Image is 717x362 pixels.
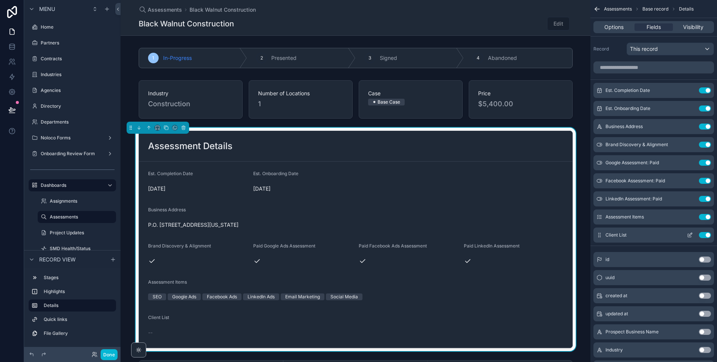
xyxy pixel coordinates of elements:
[139,18,234,29] h1: Black Walnut Construction
[679,6,694,12] span: Details
[190,6,256,14] a: Black Walnut Construction
[29,132,116,144] a: Noloco Forms
[148,315,169,320] span: Client List
[593,46,624,52] label: Record
[29,69,116,81] a: Industries
[38,243,116,255] a: SMD Health/Status
[148,6,182,14] span: Assessments
[50,230,115,236] label: Project Updates
[604,23,624,31] span: Options
[139,6,182,14] a: Assessments
[605,329,659,335] span: Prospect Business Name
[41,135,104,141] label: Noloco Forms
[605,124,643,130] span: Business Address
[647,23,661,31] span: Fields
[39,256,76,263] span: Record view
[29,179,116,191] a: Dashboards
[642,6,668,12] span: Base record
[605,347,623,353] span: Industry
[44,289,113,295] label: Highlights
[605,160,659,166] span: Google Assessment: Paid
[101,349,118,360] button: Done
[172,293,196,300] div: Google Ads
[41,24,115,30] label: Home
[148,207,186,212] span: Business Address
[148,329,153,336] span: --
[41,103,115,109] label: Directory
[148,221,563,229] span: P.O. [STREET_ADDRESS][US_STATE]
[605,232,627,238] span: Client List
[148,185,248,192] span: [DATE]
[285,293,320,300] div: Email Marketing
[29,84,116,96] a: Agencies
[50,246,115,252] label: SMD Health/Status
[44,275,113,281] label: Stages
[38,227,116,239] a: Project Updates
[605,142,668,148] span: Brand Discovery & Alignment
[148,171,193,176] span: Est. Completion Date
[605,105,650,112] span: Est. Onboarding Date
[44,302,110,309] label: Details
[207,293,237,300] div: Facebook Ads
[464,243,520,249] span: Paid LinkedIn Assessment
[605,178,665,184] span: Facebook Assessment: Paid
[29,100,116,112] a: Directory
[605,275,615,281] span: uuid
[359,243,427,249] span: Paid Facebook Ads Assessment
[44,316,113,322] label: Quick links
[38,211,116,223] a: Assessments
[683,23,703,31] span: Visibility
[630,45,658,53] span: This record
[41,119,115,125] label: Departments
[41,56,115,62] label: Contracts
[38,195,116,207] a: Assignments
[253,243,315,249] span: Paid Google Ads Assessment
[253,185,353,192] span: [DATE]
[29,53,116,65] a: Contracts
[605,196,662,202] span: LinkedIn Assessment: Paid
[44,330,113,336] label: File Gallery
[605,293,627,299] span: created at
[41,151,104,157] label: Onboarding Review Form
[148,279,187,285] span: Assessment Items
[29,116,116,128] a: Departments
[148,140,232,152] h2: Assessment Details
[29,37,116,49] a: Partners
[41,72,115,78] label: Industries
[605,311,628,317] span: updated at
[41,87,115,93] label: Agencies
[253,171,298,176] span: Est. Onboarding Date
[24,268,121,347] div: scrollable content
[248,293,275,300] div: LinkedIn Ads
[50,214,112,220] label: Assessments
[29,21,116,33] a: Home
[605,257,609,263] span: id
[605,214,644,220] span: Assessment Items
[153,293,162,300] div: SEO
[50,198,115,204] label: Assignments
[604,6,632,12] span: Assessments
[41,40,115,46] label: Partners
[41,182,101,188] label: Dashboards
[148,243,211,249] span: Brand Discovery & Alignment
[39,5,55,13] span: Menu
[330,293,358,300] div: Social Media
[29,148,116,160] a: Onboarding Review Form
[627,43,714,55] button: This record
[605,87,650,93] span: Est. Completion Date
